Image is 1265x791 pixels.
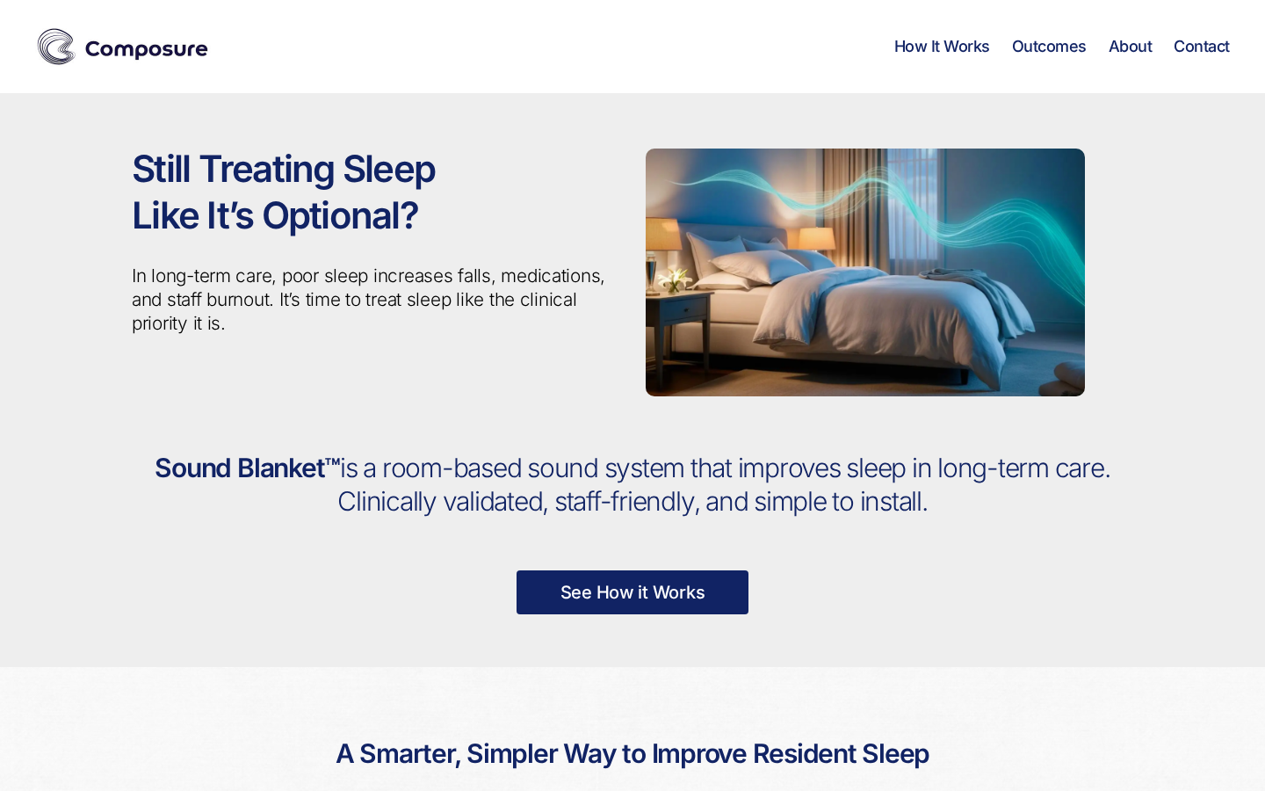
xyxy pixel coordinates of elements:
[1174,37,1230,56] a: Contact
[894,37,990,56] a: How It Works
[132,265,619,336] p: In long-term care, poor sleep increases falls, medications, and staff burnout. It’s time to treat...
[894,37,1230,56] nav: Horizontal
[35,25,211,69] img: Composure
[132,146,619,238] h1: Still Treating Sleep Like It’s Optional?
[132,452,1133,518] h2: Sound Blanket™
[1109,37,1153,56] a: About
[1012,37,1087,56] a: Outcomes
[132,720,1133,788] h2: A Smarter, Simpler Way to Improve Resident Sleep
[517,570,749,614] a: See How it Works
[337,452,1110,517] span: is a room-based sound system that improves sleep in long-term care. Clinically validated, staff-f...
